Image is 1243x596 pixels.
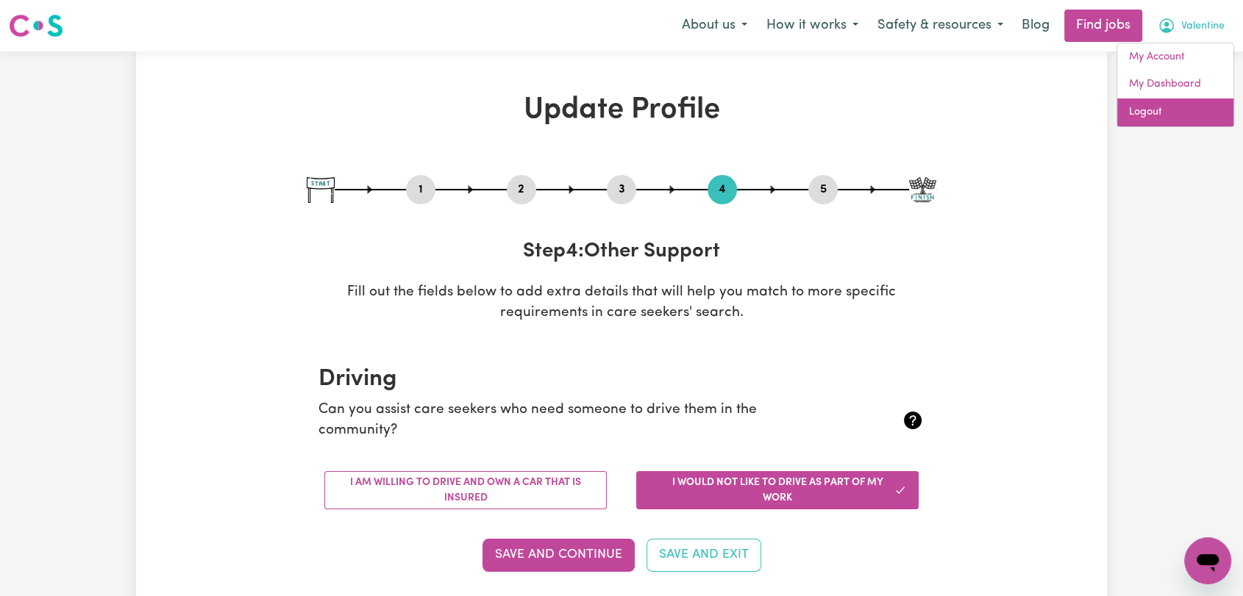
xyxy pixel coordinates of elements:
a: My Account [1117,43,1233,71]
button: Go to step 2 [507,180,536,199]
iframe: Button to launch messaging window [1184,537,1231,584]
h1: Update Profile [307,93,936,128]
button: About us [672,10,757,41]
a: Careseekers logo [9,9,63,43]
button: I would not like to drive as part of my work [636,471,919,509]
img: Careseekers logo [9,12,63,39]
button: How it works [757,10,868,41]
button: Go to step 4 [708,180,737,199]
h2: Driving [318,365,925,393]
div: My Account [1116,43,1234,127]
a: My Dashboard [1117,71,1233,98]
button: Go to step 3 [607,180,636,199]
a: Blog [1013,10,1058,42]
a: Find jobs [1064,10,1142,42]
button: Go to step 1 [406,180,435,199]
p: Fill out the fields below to add extra details that will help you match to more specific requirem... [307,282,936,325]
button: Safety & resources [868,10,1013,41]
button: Save and Continue [482,539,635,571]
button: Go to step 5 [808,180,838,199]
h3: Step 4 : Other Support [307,240,936,265]
p: Can you assist care seekers who need someone to drive them in the community? [318,400,824,442]
span: Valentine [1181,18,1225,35]
a: Logout [1117,98,1233,126]
button: Save and Exit [647,539,761,571]
button: I am willing to drive and own a car that is insured [324,471,607,509]
button: My Account [1148,10,1234,41]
